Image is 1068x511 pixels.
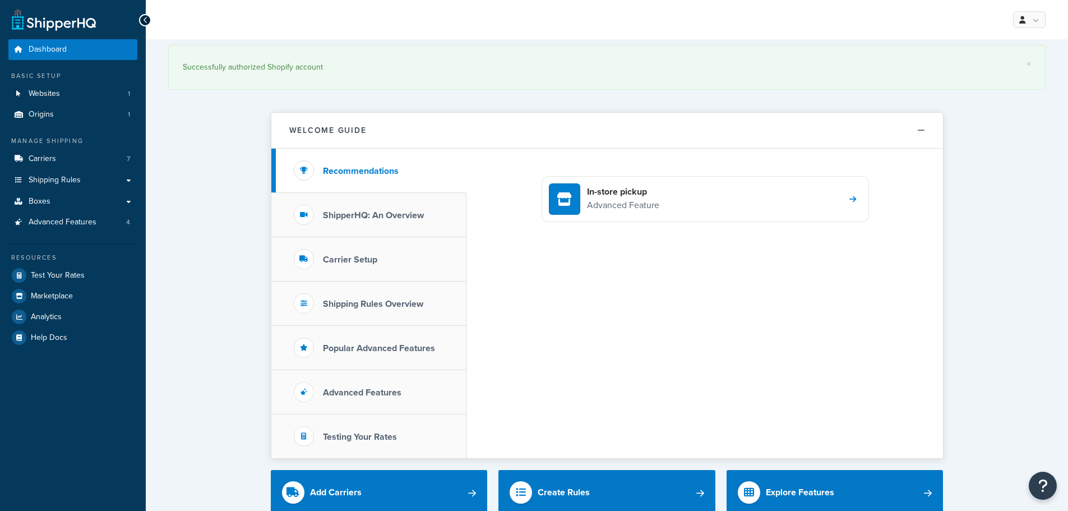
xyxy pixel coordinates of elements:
[31,292,73,301] span: Marketplace
[8,286,137,306] a: Marketplace
[8,212,137,233] li: Advanced Features
[128,110,130,119] span: 1
[766,485,834,500] div: Explore Features
[587,186,659,198] h4: In-store pickup
[323,210,424,220] h3: ShipperHQ: An Overview
[8,307,137,327] a: Analytics
[29,45,67,54] span: Dashboard
[323,299,423,309] h3: Shipping Rules Overview
[538,485,590,500] div: Create Rules
[29,154,56,164] span: Carriers
[8,136,137,146] div: Manage Shipping
[29,218,96,227] span: Advanced Features
[323,255,377,265] h3: Carrier Setup
[128,89,130,99] span: 1
[8,265,137,286] a: Test Your Rates
[8,328,137,348] a: Help Docs
[29,176,81,185] span: Shipping Rules
[8,170,137,191] a: Shipping Rules
[323,388,401,398] h3: Advanced Features
[31,312,62,322] span: Analytics
[8,149,137,169] a: Carriers7
[126,218,130,227] span: 4
[323,343,435,353] h3: Popular Advanced Features
[8,84,137,104] li: Websites
[8,104,137,125] li: Origins
[8,71,137,81] div: Basic Setup
[8,212,137,233] a: Advanced Features4
[8,104,137,125] a: Origins1
[8,84,137,104] a: Websites1
[310,485,362,500] div: Add Carriers
[323,432,397,442] h3: Testing Your Rates
[1027,59,1031,68] a: ×
[127,154,130,164] span: 7
[8,39,137,60] a: Dashboard
[31,333,67,343] span: Help Docs
[1029,472,1057,500] button: Open Resource Center
[29,110,54,119] span: Origins
[8,149,137,169] li: Carriers
[271,113,943,149] button: Welcome Guide
[289,126,367,135] h2: Welcome Guide
[31,271,85,280] span: Test Your Rates
[29,89,60,99] span: Websites
[8,191,137,212] a: Boxes
[323,166,399,176] h3: Recommendations
[29,197,50,206] span: Boxes
[587,198,659,213] p: Advanced Feature
[183,59,1031,75] div: Successfully authorized Shopify account
[8,253,137,263] div: Resources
